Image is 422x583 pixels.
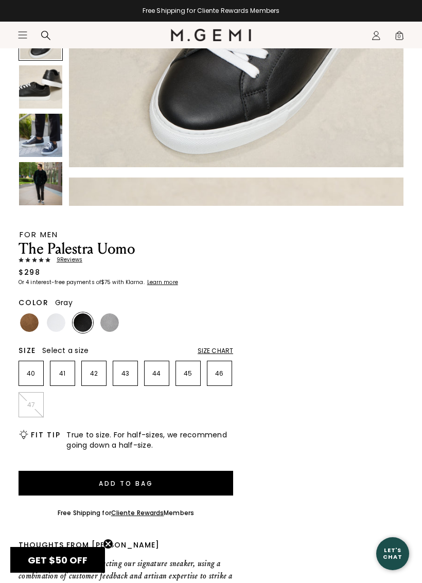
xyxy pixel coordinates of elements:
[111,508,164,517] a: Cliente Rewards
[145,369,169,378] p: 44
[19,65,62,109] img: The Palestra Uomo
[100,313,119,332] img: Gray
[113,369,137,378] p: 43
[103,539,113,549] button: Close teaser
[19,401,43,409] p: 47
[19,278,101,286] klarna-placement-style-body: Or 4 interest-free payments of
[50,257,82,263] span: 9 Review s
[112,278,146,286] klarna-placement-style-body: with Klarna
[198,347,233,355] div: Size Chart
[207,369,232,378] p: 46
[19,346,36,355] h2: Size
[42,345,89,356] span: Select a size
[20,231,233,238] div: FOR MEN
[31,431,60,439] h2: Fit Tip
[19,114,62,157] img: The Palestra Uomo
[19,541,233,549] div: Thoughts from [PERSON_NAME]
[66,430,233,450] span: True to size. For half-sizes, we recommend going down a half-size.
[101,278,111,286] klarna-placement-style-amount: $75
[28,554,87,567] span: GET $50 OFF
[19,298,49,307] h2: Color
[20,313,39,332] img: Tan
[58,509,194,517] div: Free Shipping for Members
[376,547,409,560] div: Let's Chat
[394,32,405,43] span: 0
[17,30,28,40] button: Open site menu
[171,29,252,41] img: M.Gemi
[19,369,43,378] p: 40
[69,178,403,512] img: The Palestra Uomo
[19,241,233,257] h1: The Palestra Uomo
[176,369,200,378] p: 45
[19,471,233,496] button: Add to Bag
[19,267,40,277] div: $298
[146,279,178,286] a: Learn more
[82,369,106,378] p: 42
[50,369,75,378] p: 41
[55,297,73,308] span: Gray
[74,313,92,332] img: Black
[19,257,233,263] a: 9Reviews
[47,313,65,332] img: White
[147,278,178,286] klarna-placement-style-cta: Learn more
[19,162,62,205] img: The Palestra Uomo
[10,547,105,573] div: GET $50 OFFClose teaser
